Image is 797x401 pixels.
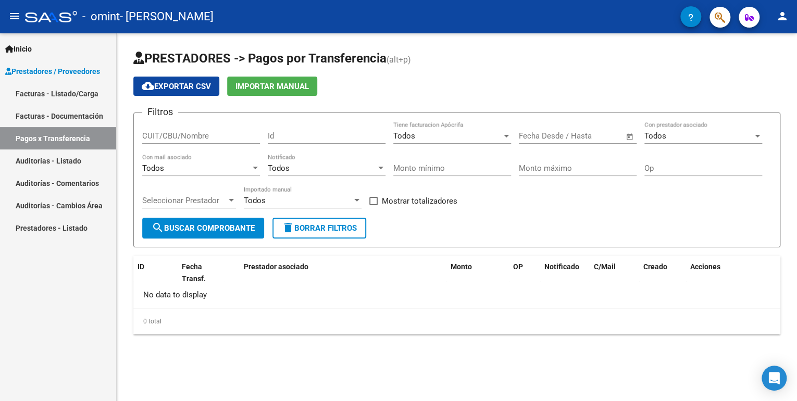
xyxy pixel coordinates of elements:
span: Todos [393,131,415,141]
datatable-header-cell: OP [509,256,540,290]
span: Monto [451,262,472,271]
span: PRESTADORES -> Pagos por Transferencia [133,51,387,66]
span: - omint [82,5,120,28]
input: Fecha inicio [519,131,561,141]
span: Todos [142,164,164,173]
div: Open Intercom Messenger [762,366,787,391]
span: Buscar Comprobante [152,223,255,233]
mat-icon: person [776,10,789,22]
span: - [PERSON_NAME] [120,5,214,28]
datatable-header-cell: C/Mail [590,256,639,290]
datatable-header-cell: ID [133,256,178,290]
span: Fecha Transf. [182,262,206,283]
mat-icon: menu [8,10,21,22]
span: Notificado [544,262,579,271]
span: C/Mail [594,262,616,271]
datatable-header-cell: Monto [446,256,509,290]
div: 0 total [133,308,780,334]
button: Buscar Comprobante [142,218,264,239]
span: OP [513,262,523,271]
mat-icon: search [152,221,164,234]
span: Creado [643,262,667,271]
button: Importar Manual [227,77,317,96]
datatable-header-cell: Acciones [686,256,780,290]
span: Inicio [5,43,32,55]
span: Todos [268,164,290,173]
h3: Filtros [142,105,178,119]
span: ID [138,262,144,271]
span: Todos [644,131,666,141]
span: Seleccionar Prestador [142,196,227,205]
div: No data to display [133,282,780,308]
button: Borrar Filtros [272,218,366,239]
span: Prestador asociado [244,262,308,271]
span: Exportar CSV [142,82,211,91]
datatable-header-cell: Notificado [540,256,590,290]
datatable-header-cell: Fecha Transf. [178,256,225,290]
datatable-header-cell: Creado [639,256,686,290]
span: Borrar Filtros [282,223,357,233]
button: Exportar CSV [133,77,219,96]
span: Mostrar totalizadores [382,195,457,207]
span: Prestadores / Proveedores [5,66,100,77]
mat-icon: delete [282,221,294,234]
span: (alt+p) [387,55,411,65]
span: Acciones [690,262,720,271]
span: Todos [244,196,266,205]
input: Fecha fin [570,131,621,141]
datatable-header-cell: Prestador asociado [240,256,446,290]
mat-icon: cloud_download [142,80,154,92]
button: Open calendar [624,131,636,143]
span: Importar Manual [235,82,309,91]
